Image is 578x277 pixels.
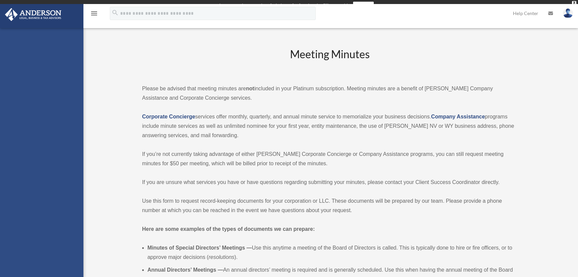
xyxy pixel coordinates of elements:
a: survey [353,2,374,10]
strong: Here are some examples of the types of documents we can prepare: [142,226,315,232]
p: Use this form to request record-keeping documents for your corporation or LLC. These documents wi... [142,196,518,215]
a: Corporate Concierge [142,114,195,119]
a: Company Assistance [431,114,485,119]
img: User Pic [563,8,573,18]
b: Minutes of Special Directors’ Meetings — [148,245,252,251]
div: Get a chance to win 6 months of Platinum for free just by filling out this [204,2,350,10]
img: Anderson Advisors Platinum Portal [3,8,63,21]
p: Please be advised that meeting minutes are included in your Platinum subscription. Meeting minute... [142,84,518,103]
a: menu [90,12,98,17]
i: search [111,9,119,16]
strong: not [246,86,254,91]
p: services offer monthly, quarterly, and annual minute service to memorialize your business decisio... [142,112,518,140]
em: resolutions [209,254,234,260]
i: menu [90,9,98,17]
p: If you’re not currently taking advantage of either [PERSON_NAME] Corporate Concierge or Company A... [142,150,518,168]
li: Use this anytime a meeting of the Board of Directors is called. This is typically done to hire or... [148,243,518,262]
h2: Meeting Minutes [142,47,518,75]
p: If you are unsure what services you have or have questions regarding submitting your minutes, ple... [142,178,518,187]
b: Annual Directors’ Meetings — [148,267,223,273]
div: close [572,1,576,5]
